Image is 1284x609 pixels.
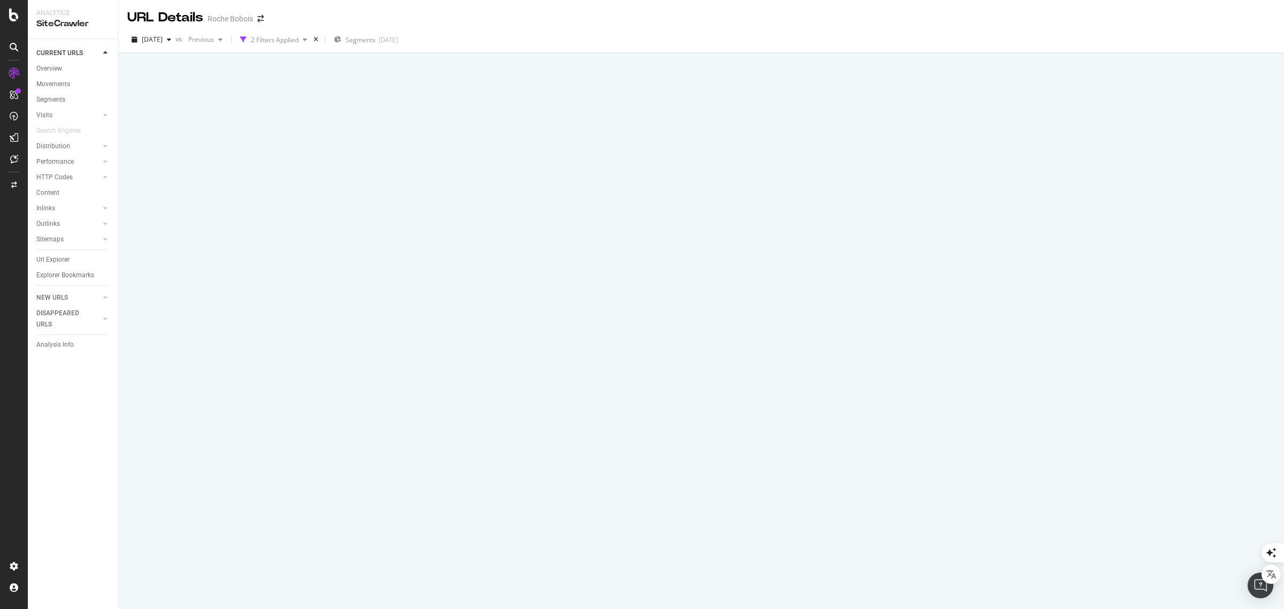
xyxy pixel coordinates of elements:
a: Sitemaps [36,234,100,245]
a: Overview [36,63,111,74]
a: Analysis Info [36,339,111,351]
span: Segments [346,35,376,44]
div: times [311,34,320,45]
div: Distribution [36,141,70,152]
a: Inlinks [36,203,100,214]
a: Movements [36,79,111,90]
div: Movements [36,79,70,90]
div: DISAPPEARED URLS [36,308,90,330]
div: Inlinks [36,203,55,214]
div: NEW URLS [36,292,68,303]
a: Search Engines [36,125,91,136]
a: Outlinks [36,218,100,230]
a: Url Explorer [36,254,111,265]
button: Segments[DATE] [330,31,402,48]
span: Previous [184,35,214,44]
div: Performance [36,156,74,168]
div: Search Engines [36,125,81,136]
div: [DATE] [379,35,398,44]
a: Visits [36,110,100,121]
button: [DATE] [127,31,175,48]
div: Content [36,187,59,199]
div: Outlinks [36,218,60,230]
a: Explorer Bookmarks [36,270,111,281]
a: Performance [36,156,100,168]
div: Analysis Info [36,339,74,351]
a: HTTP Codes [36,172,100,183]
a: Segments [36,94,111,105]
div: arrow-right-arrow-left [257,15,264,22]
div: Open Intercom Messenger [1248,573,1273,598]
div: Sitemaps [36,234,64,245]
div: 2 Filters Applied [251,35,299,44]
div: Segments [36,94,65,105]
span: vs [175,34,184,43]
a: NEW URLS [36,292,100,303]
a: Content [36,187,111,199]
a: Distribution [36,141,100,152]
div: Explorer Bookmarks [36,270,94,281]
div: SiteCrawler [36,18,110,30]
a: CURRENT URLS [36,48,100,59]
div: Url Explorer [36,254,70,265]
span: 2025 Sep. 1st [142,35,163,44]
div: Visits [36,110,52,121]
button: 2 Filters Applied [236,31,311,48]
div: Overview [36,63,62,74]
div: Roche Bobois [208,13,253,24]
button: Previous [184,31,227,48]
a: DISAPPEARED URLS [36,308,100,330]
div: URL Details [127,9,203,27]
div: HTTP Codes [36,172,73,183]
div: CURRENT URLS [36,48,83,59]
div: Analytics [36,9,110,18]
